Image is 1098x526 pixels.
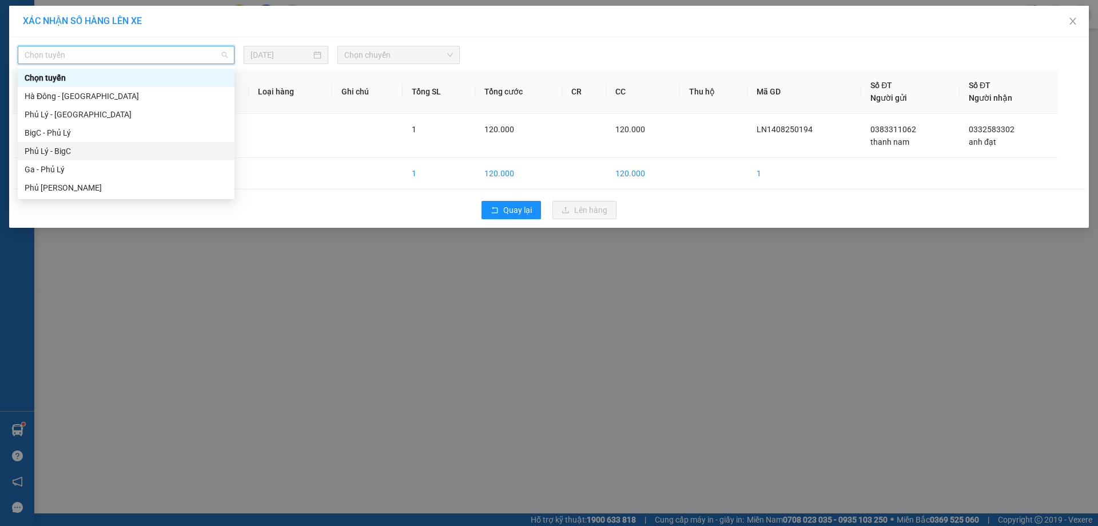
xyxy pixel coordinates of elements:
[475,70,562,114] th: Tổng cước
[606,70,680,114] th: CC
[552,201,616,219] button: uploadLên hàng
[969,93,1012,102] span: Người nhận
[23,15,142,26] span: XÁC NHẬN SỐ HÀNG LÊN XE
[18,69,234,87] div: Chọn tuyến
[747,158,861,189] td: 1
[18,124,234,142] div: BigC - Phủ Lý
[680,70,747,114] th: Thu hộ
[250,49,311,61] input: 14/08/2025
[25,163,228,176] div: Ga - Phủ Lý
[403,158,475,189] td: 1
[870,137,909,147] span: thanh nam
[18,179,234,197] div: Phủ Lý - Ga
[18,87,234,105] div: Hà Đông - Phủ Lý
[969,81,990,90] span: Số ĐT
[25,108,228,121] div: Phủ Lý - [GEOGRAPHIC_DATA]
[1068,17,1077,26] span: close
[25,72,228,84] div: Chọn tuyến
[1057,6,1089,38] button: Close
[12,70,63,114] th: STT
[25,181,228,194] div: Phủ [PERSON_NAME]
[25,90,228,102] div: Hà Đông - [GEOGRAPHIC_DATA]
[870,81,892,90] span: Số ĐT
[25,46,228,64] span: Chọn tuyến
[606,158,680,189] td: 120.000
[475,158,562,189] td: 120.000
[18,142,234,160] div: Phủ Lý - BigC
[25,145,228,157] div: Phủ Lý - BigC
[18,160,234,179] div: Ga - Phủ Lý
[969,137,996,147] span: anh đạt
[18,105,234,124] div: Phủ Lý - Hà Đông
[757,125,813,134] span: LN1408250194
[412,125,416,134] span: 1
[969,125,1015,134] span: 0332583302
[491,206,499,215] span: rollback
[870,125,916,134] span: 0383311062
[482,201,541,219] button: rollbackQuay lại
[25,126,228,139] div: BigC - Phủ Lý
[484,125,514,134] span: 120.000
[403,70,475,114] th: Tổng SL
[249,70,332,114] th: Loại hàng
[562,70,606,114] th: CR
[332,70,403,114] th: Ghi chú
[870,93,907,102] span: Người gửi
[12,114,63,158] td: 1
[344,46,453,64] span: Chọn chuyến
[615,125,645,134] span: 120.000
[747,70,861,114] th: Mã GD
[503,204,532,216] span: Quay lại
